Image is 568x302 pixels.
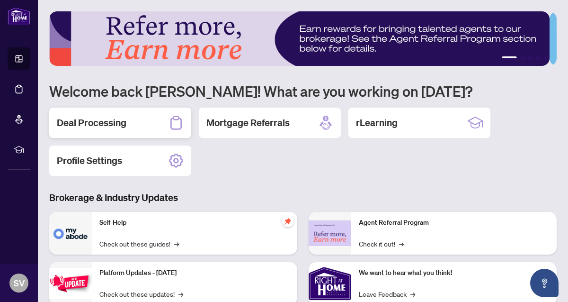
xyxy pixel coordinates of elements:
p: Agent Referral Program [359,218,549,228]
button: 2 [521,56,524,60]
a: Check it out!→ [359,238,404,249]
span: pushpin [282,216,293,227]
h2: Mortgage Referrals [206,116,290,129]
span: SV [14,276,25,290]
span: → [399,238,404,249]
a: Check out these guides!→ [99,238,179,249]
button: 3 [528,56,532,60]
img: Platform Updates - July 21, 2025 [49,268,92,298]
img: Agent Referral Program [309,220,351,247]
span: → [178,289,183,299]
img: logo [8,7,30,25]
p: Platform Updates - [DATE] [99,268,290,278]
img: Slide 0 [49,11,550,66]
a: Leave Feedback→ [359,289,415,299]
button: 4 [536,56,540,60]
button: Open asap [530,269,559,297]
p: We want to hear what you think! [359,268,549,278]
button: 5 [543,56,547,60]
h3: Brokerage & Industry Updates [49,191,557,204]
button: 1 [502,56,517,60]
a: Check out these updates!→ [99,289,183,299]
span: → [410,289,415,299]
p: Self-Help [99,218,290,228]
img: Self-Help [49,212,92,255]
span: → [174,238,179,249]
h2: Deal Processing [57,116,126,129]
h2: rLearning [356,116,398,129]
h2: Profile Settings [57,154,122,167]
h1: Welcome back [PERSON_NAME]! What are you working on [DATE]? [49,82,557,100]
